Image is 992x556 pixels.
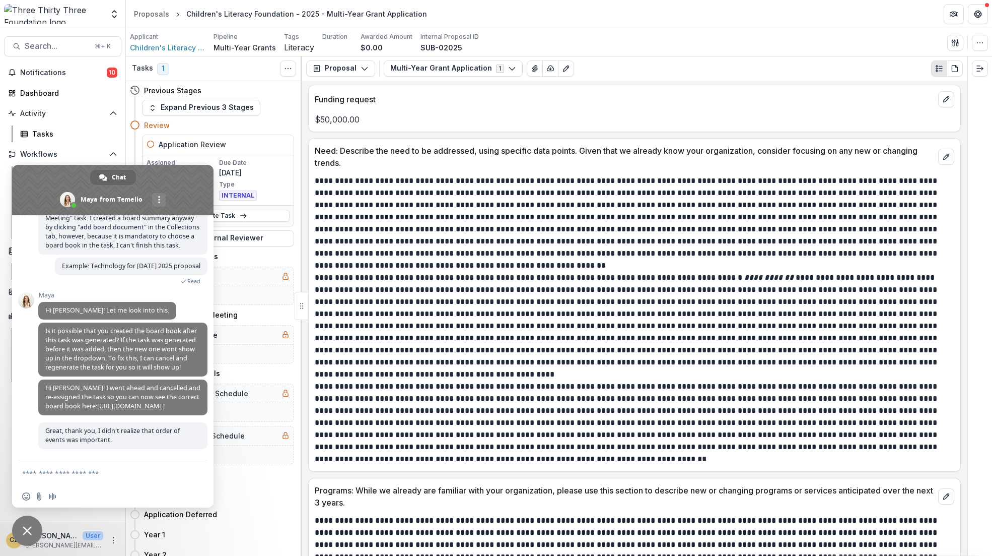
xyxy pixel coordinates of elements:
img: Three Thirty Three Foundation logo [4,4,103,24]
button: View Attached Files [527,60,543,77]
a: Tasks [16,126,121,142]
button: Search... [4,36,121,56]
span: Example: Technology for [DATE] 2025 proposal [62,262,200,270]
button: Multi-Year Grant Application1 [384,60,523,77]
h4: Application Deferred [144,509,217,520]
p: Funding request [315,93,934,105]
button: Open Contacts [4,284,121,300]
p: [PERSON_NAME][EMAIL_ADDRESS][DOMAIN_NAME] [26,541,103,550]
button: Expand right [972,60,988,77]
button: Open Data & Reporting [4,308,121,324]
span: Search... [25,41,89,51]
h3: Tasks [132,64,153,73]
button: Open Documents [4,243,121,259]
span: 1 [157,63,169,75]
p: Applicant [130,32,158,41]
a: Proposals [130,7,173,21]
button: edit [938,488,954,505]
span: Hello, my current board book ("3) [DATE]") doesn't show up as a selection in the "Prepare for Boa... [45,196,199,250]
a: Children's Literacy Foundation [130,42,205,53]
span: Hi [PERSON_NAME]! Let me look into this. [45,306,169,315]
p: Awarded Amount [361,32,412,41]
span: 10 [107,68,117,78]
button: Proposal [306,60,375,77]
button: Toggle View Cancelled Tasks [280,60,296,77]
p: $0.00 [361,42,383,53]
div: Proposals [134,9,169,19]
p: $50,000.00 [315,113,954,126]
button: Add Internal Reviewer [142,230,294,246]
p: Programs: While we already are familiar with your organization, please use this section to descri... [315,484,934,509]
button: edit [938,149,954,165]
p: SUB-02025 [420,42,462,53]
textarea: Compose your message... [22,460,183,485]
span: Literacy [284,43,314,52]
span: Hi [PERSON_NAME]! I went ahead and cancelled and re-assigned the task so you can now see the corr... [45,384,200,410]
p: Duration [322,32,347,41]
p: [DATE] [219,167,290,178]
h4: Review [144,120,170,131]
button: Open entity switcher [107,4,121,24]
p: Due Date [219,158,290,167]
button: edit [938,91,954,107]
p: User [83,531,103,540]
p: Need: Describe the need to be addressed, using specific data points. Given that we already know y... [315,145,934,169]
p: Assigned [147,158,217,167]
div: Dashboard [20,88,113,98]
a: [URL][DOMAIN_NAME] [97,402,165,410]
p: [PERSON_NAME] [26,530,79,541]
button: Edit as form [558,60,574,77]
button: Plaintext view [931,60,947,77]
span: Read [187,278,200,285]
div: Children's Literacy Foundation - 2025 - Multi-Year Grant Application [186,9,427,19]
span: Activity [20,109,105,118]
h5: Application Review [159,139,226,150]
p: Multi-Year Grants [214,42,276,53]
p: Pipeline [214,32,238,41]
div: Christine Zachai [10,537,19,543]
h4: Previous Stages [144,85,201,96]
button: Notifications10 [4,65,121,81]
button: More [107,534,119,546]
a: Chat [90,170,136,185]
p: Internal Proposal ID [420,32,479,41]
button: Expand Previous 3 Stages [142,100,260,116]
p: Type [219,180,290,189]
a: Dashboard [4,85,121,101]
button: Partners [944,4,964,24]
span: Maya [38,292,176,299]
span: Is it possible that you created the board book after this task was generated? If the task was gen... [45,327,197,372]
button: Get Help [968,4,988,24]
div: Tasks [32,129,113,139]
h4: Year 1 [144,529,165,540]
a: Complete Task [147,210,290,222]
span: Audio message [48,492,56,501]
div: ⌘ + K [93,41,113,52]
a: Close chat [12,516,42,546]
p: Tags [284,32,299,41]
span: INTERNAL [219,191,257,201]
span: Chat [112,170,126,185]
span: Send a file [35,492,43,501]
span: Notifications [20,69,107,77]
button: Open Workflows [4,146,121,162]
nav: breadcrumb [130,7,431,21]
button: PDF view [947,60,963,77]
span: Workflows [20,150,105,159]
button: Open Activity [4,105,121,121]
span: Great, thank you, I didn't realize that order of events was important. [45,426,180,444]
span: Insert an emoji [22,492,30,501]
